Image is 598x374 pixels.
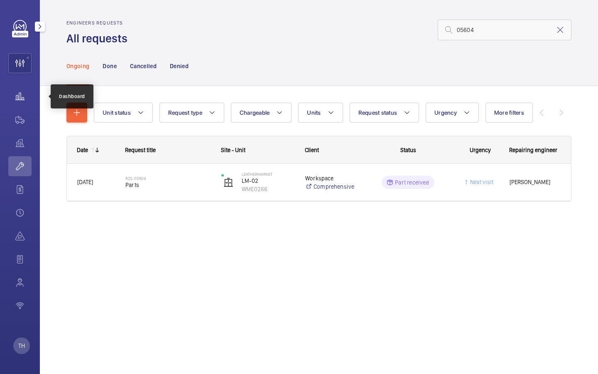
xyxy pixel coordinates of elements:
[125,176,211,181] h2: R25-05604
[470,147,491,153] span: Urgency
[125,147,156,153] span: Request title
[240,109,270,116] span: Chargeable
[494,109,524,116] span: More filters
[125,181,211,189] span: Parts
[305,147,319,153] span: Client
[18,342,25,350] p: TH
[66,62,89,70] p: Ongoing
[400,147,416,153] span: Status
[130,62,157,70] p: Cancelled
[66,31,132,46] h1: All requests
[170,62,189,70] p: Denied
[221,147,245,153] span: Site - Unit
[358,109,397,116] span: Request status
[77,147,88,153] div: Date
[59,93,85,100] div: Dashboard
[223,177,233,187] img: elevator.svg
[66,20,132,26] h2: Engineers requests
[434,109,457,116] span: Urgency
[305,174,355,182] p: Workspace
[438,20,571,40] input: Search by request number or quote number
[159,103,224,123] button: Request type
[350,103,419,123] button: Request status
[509,147,557,153] span: Repairing engineer
[298,103,343,123] button: Units
[231,103,292,123] button: Chargeable
[307,109,321,116] span: Units
[305,182,355,191] a: Comprehensive
[242,172,294,177] p: Leathermarket
[77,179,93,185] span: [DATE]
[94,103,153,123] button: Unit status
[242,185,294,193] p: WME0266
[426,103,479,123] button: Urgency
[510,177,561,187] span: [PERSON_NAME]
[395,178,429,187] p: Part received
[168,109,202,116] span: Request type
[103,109,131,116] span: Unit status
[468,179,493,185] span: Next visit
[103,62,116,70] p: Done
[485,103,533,123] button: More filters
[242,177,294,185] p: LM-02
